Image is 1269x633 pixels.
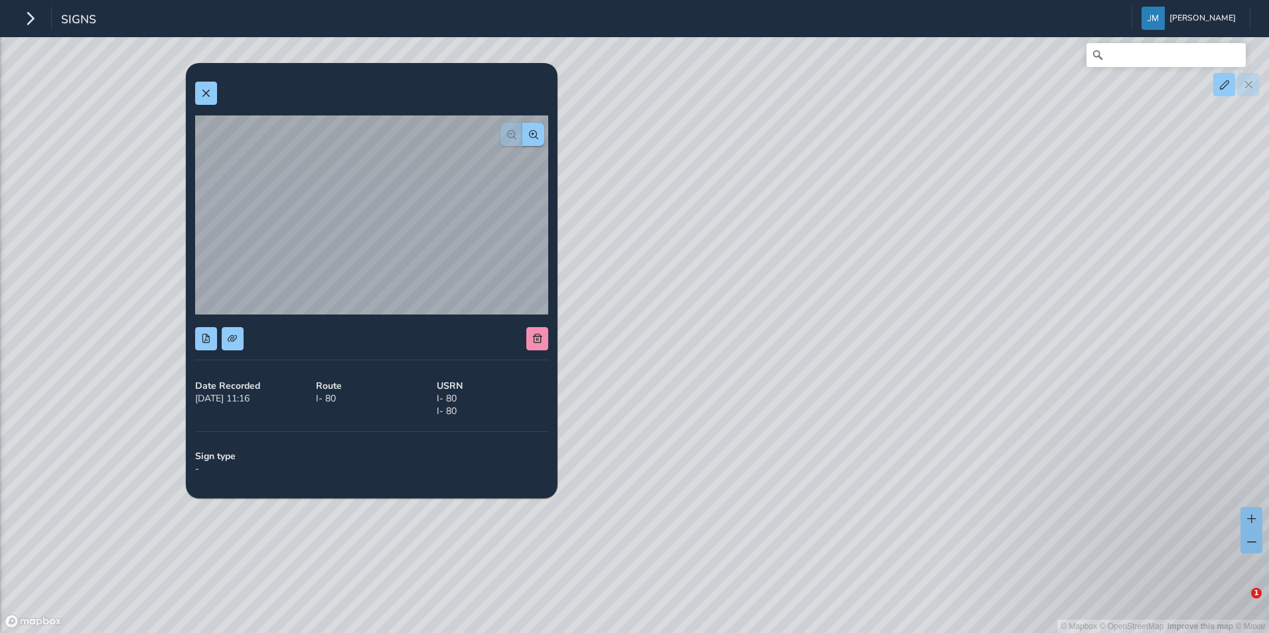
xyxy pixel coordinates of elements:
[195,450,548,462] strong: Sign type
[1142,7,1165,30] img: diamond-layout
[190,445,553,480] div: -
[1086,43,1246,67] input: Search
[316,380,427,392] strong: Route
[311,375,432,422] div: I- 80
[432,375,553,422] div: I- 80 I- 80
[61,11,96,30] span: Signs
[1251,588,1262,598] span: 1
[1142,7,1240,30] button: [PERSON_NAME]
[195,380,307,392] strong: Date Recorded
[1169,7,1236,30] span: [PERSON_NAME]
[1224,588,1256,620] iframe: Intercom live chat
[190,375,311,422] div: [DATE] 11:16
[437,380,548,392] strong: USRN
